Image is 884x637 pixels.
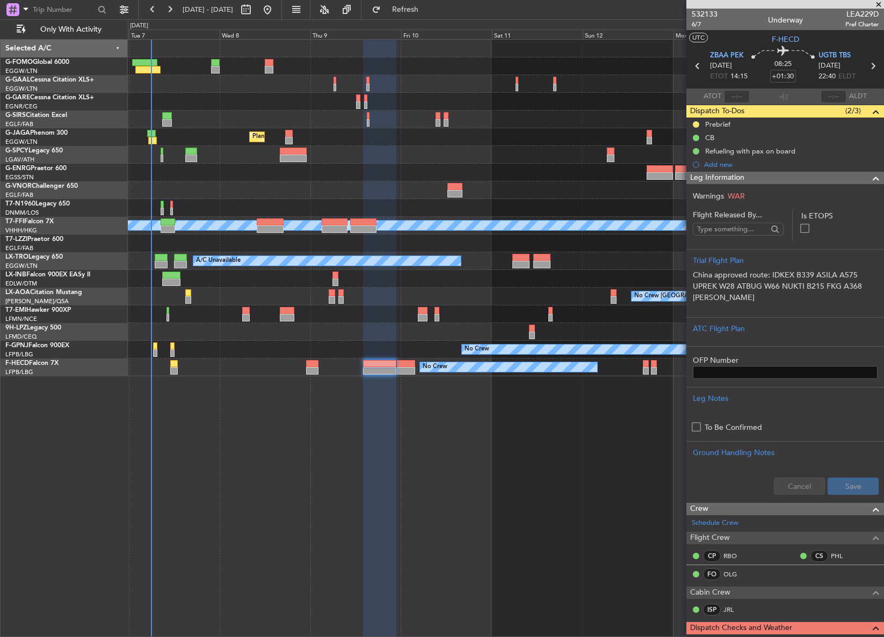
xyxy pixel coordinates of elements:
span: Refresh [383,6,428,13]
span: Flight Crew [690,532,730,544]
span: LEA229D [845,9,879,20]
a: T7-LZZIPraetor 600 [5,236,63,243]
a: G-SIRSCitation Excel [5,112,67,119]
span: Cabin Crew [690,587,730,599]
div: Ground Handling Notes [693,447,878,458]
div: CP [703,550,721,562]
a: EDLW/DTM [5,280,37,288]
a: F-GPNJFalcon 900EX [5,342,69,349]
a: T7-N1960Legacy 650 [5,201,70,207]
a: PHL [831,551,855,561]
span: 9H-LPZ [5,325,27,331]
a: EGSS/STN [5,173,34,181]
div: ATC Flight Plan [693,323,878,334]
a: G-ENRGPraetor 600 [5,165,67,172]
div: Leg Notes [693,393,878,404]
div: Refueling with pax on board [705,147,795,156]
a: G-FOMOGlobal 6000 [5,59,69,65]
div: Add new [704,160,879,169]
a: EGGW/LTN [5,67,38,75]
div: Tue 7 [129,30,220,39]
a: LFMN/NCE [5,315,37,323]
span: Dispatch Checks and Weather [690,622,792,634]
div: Mon 13 [673,30,764,39]
a: 9H-LPZLegacy 500 [5,325,61,331]
div: No Crew [GEOGRAPHIC_DATA] ([GEOGRAPHIC_DATA]) [634,288,789,304]
span: Dispatch To-Dos [690,105,744,118]
span: [DATE] [710,61,732,71]
span: T7-EMI [5,307,26,313]
a: LFPB/LBG [5,350,33,358]
input: Trip Number [33,2,95,18]
a: G-JAGAPhenom 300 [5,130,68,136]
a: VHHH/HKG [5,226,37,235]
a: OLG [723,569,748,579]
span: G-SPCY [5,148,28,154]
input: Type something... [697,221,767,237]
a: G-VNORChallenger 650 [5,183,78,189]
span: G-ENRG [5,165,31,172]
span: Leg Information [690,172,744,184]
label: To Be Confirmed [705,422,762,433]
a: DNMM/LOS [5,209,39,217]
a: G-GARECessna Citation XLS+ [5,94,94,101]
a: T7-FFIFalcon 7X [5,218,54,225]
div: Underway [768,14,803,26]
span: WAR [728,191,745,201]
span: ZBAA PEK [710,50,744,61]
div: Wed 8 [220,30,310,39]
span: 08:25 [774,59,792,70]
span: F-HECD [5,360,29,367]
div: A/C Unavailable [196,253,241,269]
a: EGLF/FAB [5,244,33,252]
a: LX-TROLegacy 650 [5,254,63,260]
a: EGNR/CEG [5,102,38,111]
span: 6/7 [692,20,718,29]
a: T7-EMIHawker 900XP [5,307,71,313]
a: LGAV/ATH [5,156,34,164]
span: Crew [690,503,708,515]
label: Is ETOPS [801,210,878,222]
div: Thu 9 [310,30,401,39]
span: 22:40 [818,71,836,82]
span: G-GAAL [5,77,30,83]
div: CS [810,550,828,562]
span: ATOT [704,91,721,102]
a: JRL [723,605,748,614]
span: 14:15 [730,71,748,82]
button: Refresh [367,1,431,18]
span: ALDT [849,91,867,102]
button: UTC [689,33,708,42]
a: RBO [723,551,748,561]
a: EGGW/LTN [5,138,38,146]
a: [PERSON_NAME]/QSA [5,297,69,305]
a: EGGW/LTN [5,262,38,270]
span: Only With Activity [28,26,113,33]
span: G-JAGA [5,130,30,136]
span: T7-LZZI [5,236,27,243]
div: Planned Maint [GEOGRAPHIC_DATA] ([GEOGRAPHIC_DATA]) [252,129,422,145]
span: LX-INB [5,272,26,278]
a: EGLF/FAB [5,191,33,199]
span: 532133 [692,9,718,20]
a: F-HECDFalcon 7X [5,360,59,367]
span: LX-AOA [5,289,30,296]
span: (2/3) [845,105,861,116]
div: [DATE] [130,21,148,31]
div: CB [705,133,714,142]
span: G-GARE [5,94,30,101]
span: G-VNOR [5,183,32,189]
span: ELDT [838,71,856,82]
div: FO [703,568,721,580]
a: LFMD/CEQ [5,333,37,341]
span: LX-TRO [5,254,28,260]
div: Trial Flight Plan [693,255,878,266]
span: G-SIRS [5,112,26,119]
input: --:-- [724,90,750,103]
a: Schedule Crew [692,518,738,529]
div: No Crew [423,359,447,375]
a: EGLF/FAB [5,120,33,128]
div: ISP [703,604,721,616]
a: LFPB/LBG [5,368,33,376]
a: LX-INBFalcon 900EX EASy II [5,272,90,278]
